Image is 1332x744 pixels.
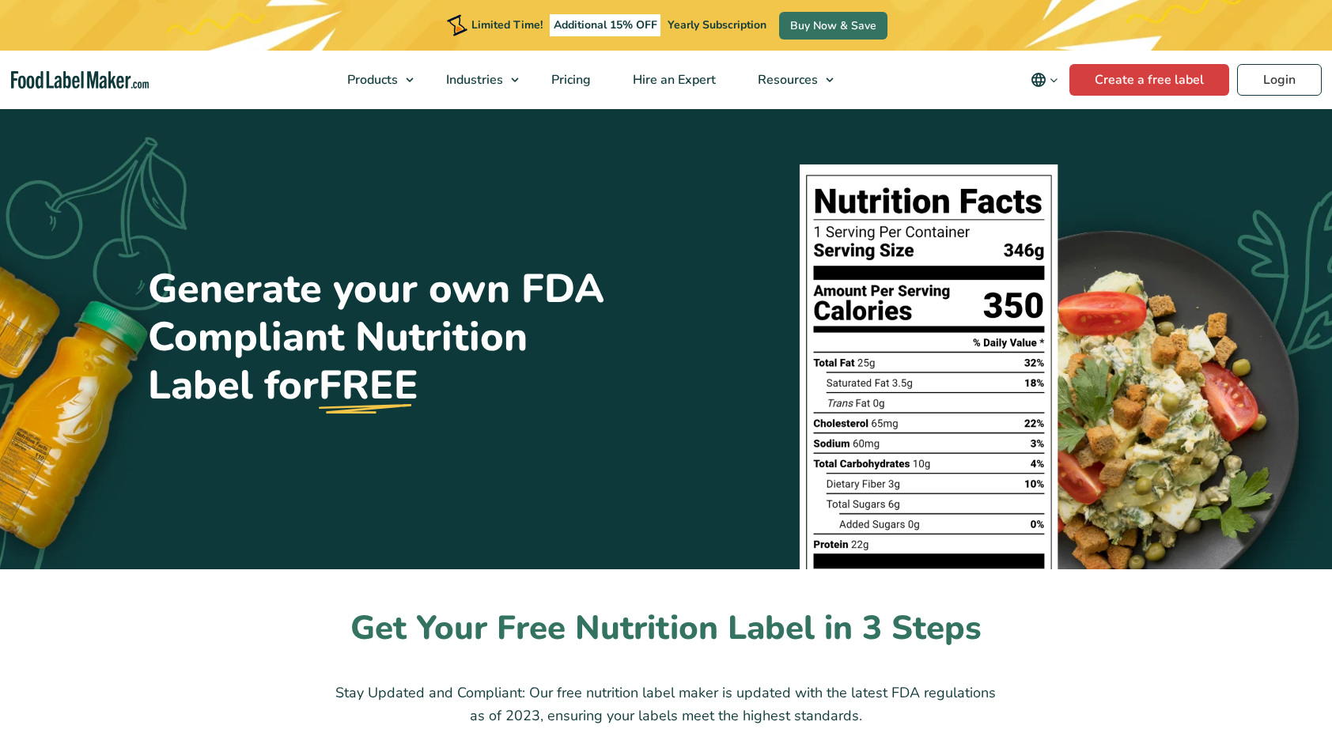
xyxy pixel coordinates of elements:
[148,607,1184,651] h2: Get Your Free Nutrition Label in 3 Steps
[547,71,592,89] span: Pricing
[628,71,717,89] span: Hire an Expert
[668,17,766,32] span: Yearly Subscription
[1069,64,1229,96] a: Create a free label
[1237,64,1322,96] a: Login
[531,51,608,109] a: Pricing
[319,362,418,410] u: FREE
[332,682,999,727] p: Stay Updated and Compliant: Our free nutrition label maker is updated with the latest FDA regulat...
[342,71,399,89] span: Products
[550,14,661,36] span: Additional 15% OFF
[612,51,733,109] a: Hire an Expert
[11,71,149,89] a: Food Label Maker homepage
[737,51,842,109] a: Resources
[471,17,543,32] span: Limited Time!
[753,71,819,89] span: Resources
[789,154,1073,569] img: A black and white graphic of a nutrition facts label.
[327,51,422,109] a: Products
[441,71,505,89] span: Industries
[426,51,527,109] a: Industries
[779,12,887,40] a: Buy Now & Save
[148,266,622,410] h1: Generate your own FDA Compliant Nutrition Label for
[1020,64,1069,96] button: Change language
